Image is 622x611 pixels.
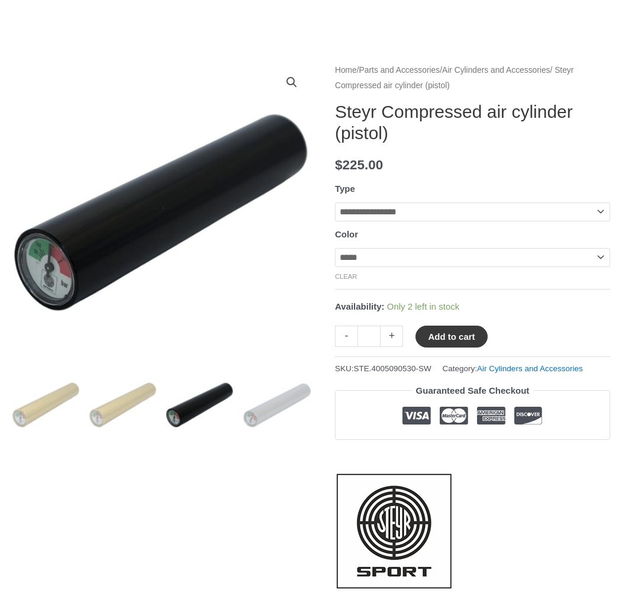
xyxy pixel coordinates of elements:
[243,371,311,439] img: Steyr Compressed air cylinder (pistol)
[335,472,453,590] a: Steyr Sport
[335,63,610,93] nav: Breadcrumb
[12,371,80,439] img: Steyr Compressed air cylinder (pistol)
[442,66,550,75] a: Air Cylinders and Accessories
[166,371,234,439] img: Steyr Compressed air cylinder (pistol) - Image 3
[89,371,157,439] img: Steyr Compressed air cylinder (pistol)
[335,184,355,194] label: Type
[415,326,487,348] button: Add to cart
[359,66,440,75] a: Parts and Accessories
[335,66,357,75] a: Home
[335,157,343,172] span: $
[477,364,583,373] a: Air Cylinders and Accessories
[335,273,357,280] a: Clear options
[411,382,534,399] legend: Guaranteed Safe Checkout
[381,326,403,346] a: +
[335,157,383,172] bdi: 225.00
[335,101,610,144] h1: Steyr Compressed air cylinder (pistol)
[357,326,381,346] input: Product quantity
[335,301,385,311] span: Availability:
[335,326,357,346] a: -
[335,229,358,239] label: Color
[443,361,583,376] span: Category:
[335,449,610,463] iframe: Customer reviews powered by Trustpilot
[281,72,302,93] a: View full-screen image gallery
[387,301,460,311] span: Only 2 left in stock
[353,364,431,373] span: STE.4005090530-SW
[335,361,431,376] span: SKU:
